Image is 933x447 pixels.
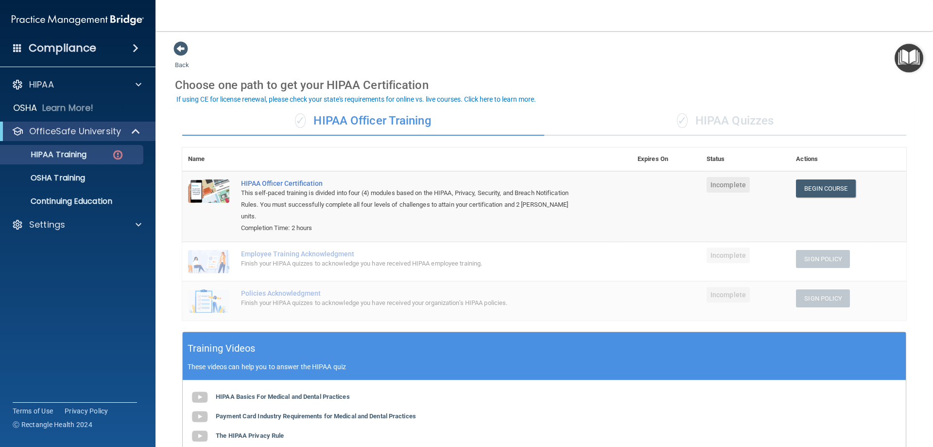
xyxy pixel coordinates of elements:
p: OSHA [13,102,37,114]
p: Settings [29,219,65,231]
b: HIPAA Basics For Medical and Dental Practices [216,393,350,400]
div: Finish your HIPAA quizzes to acknowledge you have received HIPAA employee training. [241,258,583,269]
div: HIPAA Officer Training [182,107,544,136]
img: gray_youtube_icon.38fcd6cc.png [190,427,209,446]
p: These videos can help you to answer the HIPAA quiz [188,363,901,371]
h5: Training Videos [188,340,256,357]
a: Begin Course [796,179,855,197]
img: gray_youtube_icon.38fcd6cc.png [190,407,209,427]
span: ✓ [677,113,688,128]
span: Incomplete [707,248,750,263]
button: If using CE for license renewal, please check your state's requirements for online vs. live cours... [175,94,537,104]
b: Payment Card Industry Requirements for Medical and Dental Practices [216,412,416,420]
div: HIPAA Quizzes [544,107,906,136]
div: This self-paced training is divided into four (4) modules based on the HIPAA, Privacy, Security, ... [241,187,583,222]
a: Privacy Policy [65,406,108,416]
th: Status [701,147,790,171]
a: Settings [12,219,141,231]
div: Choose one path to get your HIPAA Certification [175,71,914,99]
p: HIPAA Training [6,150,86,160]
span: ✓ [295,113,306,128]
p: Learn More! [42,102,94,114]
span: Incomplete [707,287,750,303]
img: gray_youtube_icon.38fcd6cc.png [190,388,209,407]
th: Actions [790,147,906,171]
button: Open Resource Center [895,44,923,72]
img: danger-circle.6113f641.png [112,149,124,161]
p: OSHA Training [6,173,85,183]
a: Terms of Use [13,406,53,416]
button: Sign Policy [796,289,850,307]
img: PMB logo [12,10,144,30]
p: Continuing Education [6,197,139,206]
p: OfficeSafe University [29,125,121,137]
p: HIPAA [29,79,54,90]
div: Employee Training Acknowledgment [241,250,583,258]
span: Ⓒ Rectangle Health 2024 [13,420,92,429]
th: Expires On [632,147,701,171]
a: HIPAA Officer Certification [241,179,583,187]
a: OfficeSafe University [12,125,141,137]
div: If using CE for license renewal, please check your state's requirements for online vs. live cours... [176,96,536,103]
div: Completion Time: 2 hours [241,222,583,234]
b: The HIPAA Privacy Rule [216,432,284,439]
button: Sign Policy [796,250,850,268]
a: HIPAA [12,79,141,90]
a: Back [175,50,189,69]
div: Policies Acknowledgment [241,289,583,297]
h4: Compliance [29,41,96,55]
div: Finish your HIPAA quizzes to acknowledge you have received your organization’s HIPAA policies. [241,297,583,309]
th: Name [182,147,235,171]
span: Incomplete [707,177,750,193]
